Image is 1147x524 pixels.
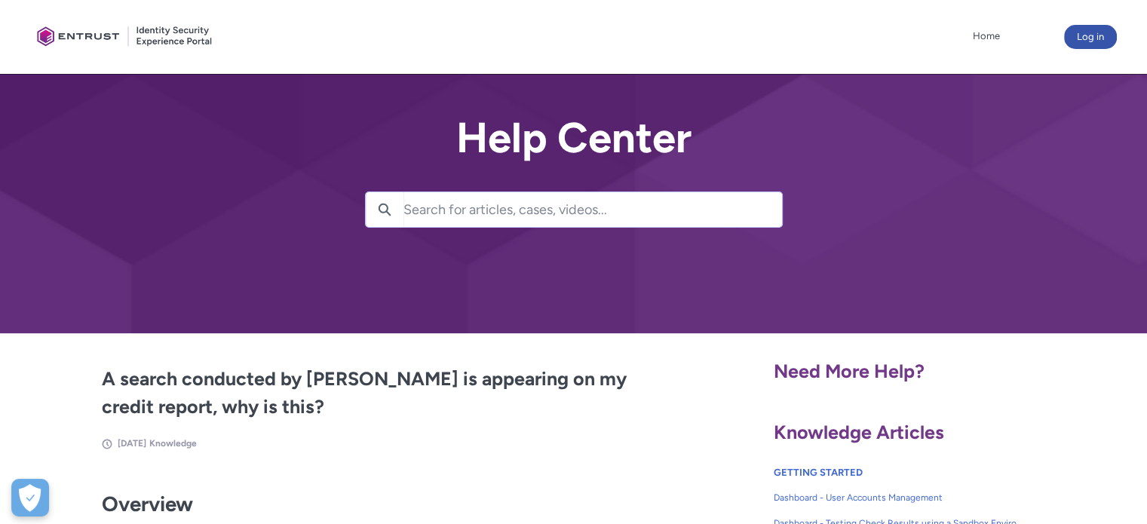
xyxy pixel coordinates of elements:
[366,192,403,227] button: Search
[969,25,1004,47] a: Home
[365,115,783,161] h2: Help Center
[403,192,782,227] input: Search for articles, cases, videos...
[149,437,197,450] li: Knowledge
[1064,25,1117,49] button: Log in
[11,479,49,516] div: Cookie Preferences
[774,485,1024,510] a: Dashboard - User Accounts Management
[11,479,49,516] button: Open Preferences
[774,421,944,443] span: Knowledge Articles
[774,491,1024,504] span: Dashboard - User Accounts Management
[774,467,863,478] a: GETTING STARTED
[102,365,663,421] h2: A search conducted by [PERSON_NAME] is appearing on my credit report, why is this?
[102,492,193,516] strong: Overview
[774,360,925,382] span: Need More Help?
[118,438,146,449] span: [DATE]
